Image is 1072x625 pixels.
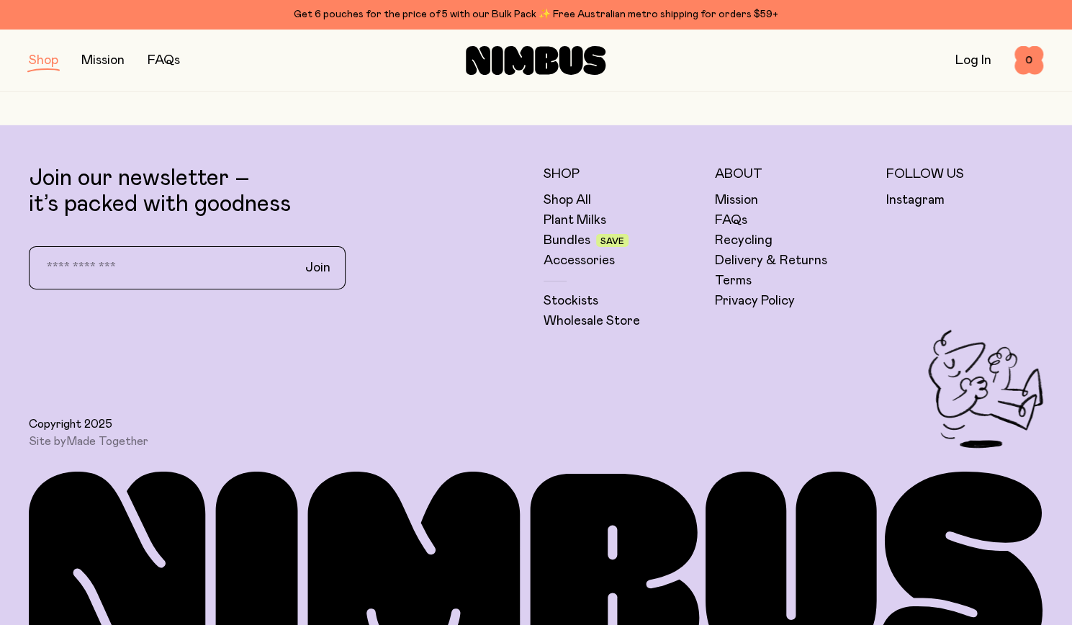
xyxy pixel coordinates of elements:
[66,436,148,447] a: Made Together
[544,232,590,249] a: Bundles
[148,54,180,67] a: FAQs
[715,166,872,183] h5: About
[29,6,1043,23] div: Get 6 pouches for the price of 5 with our Bulk Pack ✨ Free Australian metro shipping for orders $59+
[29,434,148,449] span: Site by
[715,192,758,209] a: Mission
[886,192,945,209] a: Instagram
[544,312,640,330] a: Wholesale Store
[600,237,624,246] span: Save
[294,253,342,283] button: Join
[544,212,606,229] a: Plant Milks
[29,417,112,431] span: Copyright 2025
[1014,46,1043,75] button: 0
[955,54,991,67] a: Log In
[886,166,1043,183] h5: Follow Us
[715,232,773,249] a: Recycling
[29,166,529,217] p: Join our newsletter – it’s packed with goodness
[544,192,591,209] a: Shop All
[715,292,795,310] a: Privacy Policy
[81,54,125,67] a: Mission
[544,292,598,310] a: Stockists
[715,252,827,269] a: Delivery & Returns
[544,252,615,269] a: Accessories
[715,212,747,229] a: FAQs
[715,272,752,289] a: Terms
[544,166,701,183] h5: Shop
[305,259,330,276] span: Join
